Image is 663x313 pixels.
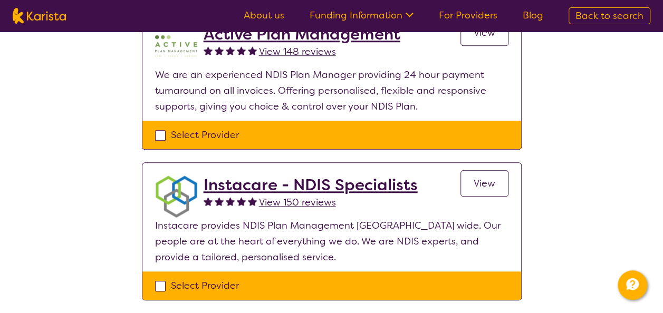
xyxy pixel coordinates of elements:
[204,25,400,44] a: Active Plan Management
[618,270,647,300] button: Channel Menu
[575,9,643,22] span: Back to search
[237,46,246,55] img: fullstar
[155,25,197,67] img: pypzb5qm7jexfhutod0x.png
[523,9,543,22] a: Blog
[248,197,257,206] img: fullstar
[204,46,213,55] img: fullstar
[215,197,224,206] img: fullstar
[474,26,495,39] span: View
[460,19,508,46] a: View
[204,197,213,206] img: fullstar
[226,197,235,206] img: fullstar
[259,44,336,60] a: View 148 reviews
[204,175,418,194] a: Instacare - NDIS Specialists
[460,170,508,197] a: View
[226,46,235,55] img: fullstar
[237,197,246,206] img: fullstar
[155,175,197,218] img: obkhna0zu27zdd4ubuus.png
[244,9,284,22] a: About us
[215,46,224,55] img: fullstar
[474,177,495,190] span: View
[13,8,66,24] img: Karista logo
[259,196,336,209] span: View 150 reviews
[569,7,650,24] a: Back to search
[155,218,508,265] p: Instacare provides NDIS Plan Management [GEOGRAPHIC_DATA] wide. Our people are at the heart of ev...
[248,46,257,55] img: fullstar
[259,194,336,210] a: View 150 reviews
[155,67,508,114] p: We are an experienced NDIS Plan Manager providing 24 hour payment turnaround on all invoices. Off...
[310,9,414,22] a: Funding Information
[439,9,497,22] a: For Providers
[259,45,336,58] span: View 148 reviews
